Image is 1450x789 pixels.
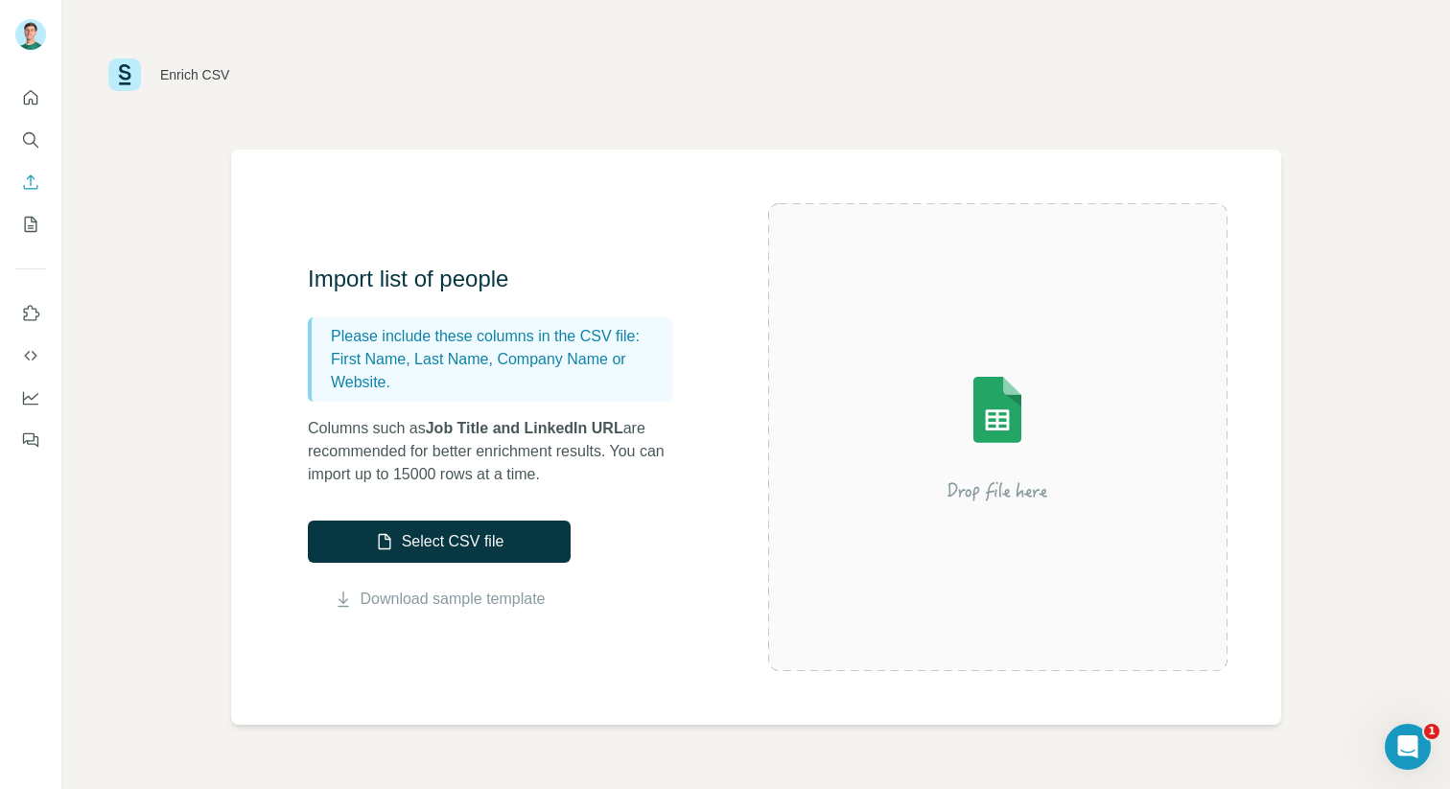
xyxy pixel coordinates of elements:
button: Use Surfe API [15,338,46,373]
button: Select CSV file [308,521,571,563]
iframe: Intercom live chat [1385,724,1431,770]
p: Columns such as are recommended for better enrichment results. You can import up to 15000 rows at... [308,417,691,486]
p: First Name, Last Name, Company Name or Website. [331,348,665,394]
a: Download sample template [361,588,546,611]
button: Download sample template [308,588,571,611]
div: Enrich CSV [160,65,229,84]
span: 1 [1424,724,1439,739]
button: Feedback [15,423,46,457]
button: Search [15,123,46,157]
img: Surfe Illustration - Drop file here or select below [825,322,1170,552]
img: Surfe Logo [108,58,141,91]
button: Use Surfe on LinkedIn [15,296,46,331]
img: Avatar [15,19,46,50]
h3: Import list of people [308,264,691,294]
button: Enrich CSV [15,165,46,199]
button: Quick start [15,81,46,115]
p: Please include these columns in the CSV file: [331,325,665,348]
button: Dashboard [15,381,46,415]
span: Job Title and LinkedIn URL [426,420,623,436]
button: My lists [15,207,46,242]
